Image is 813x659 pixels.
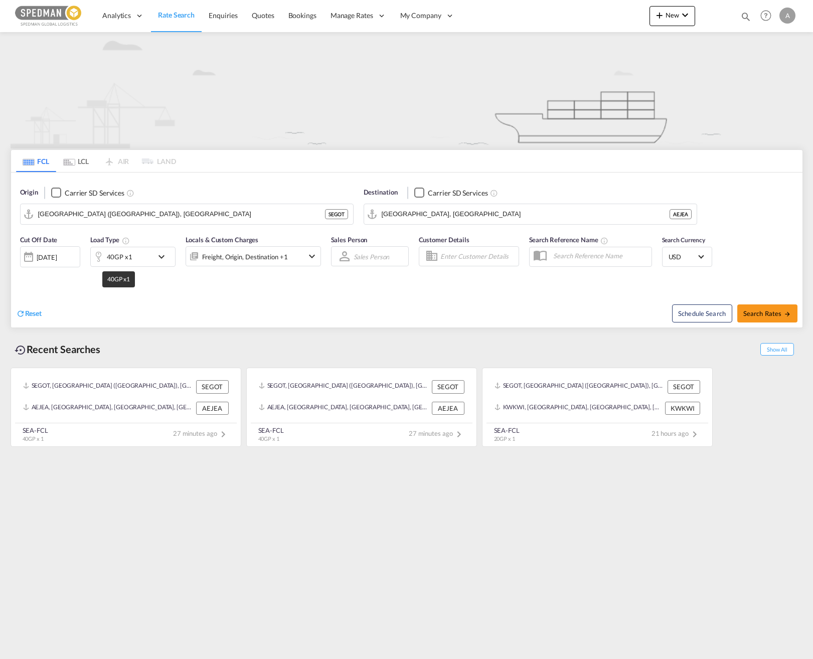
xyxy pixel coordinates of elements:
[288,11,316,20] span: Bookings
[495,380,665,393] div: SEGOT, Gothenburg (Goteborg), Sweden, Northern Europe, Europe
[494,426,520,435] div: SEA-FCL
[757,7,774,24] span: Help
[196,402,229,415] div: AEJEA
[689,428,701,440] md-icon: icon-chevron-right
[740,11,751,22] md-icon: icon-magnify
[90,247,176,267] div: 40GP x1icon-chevron-down
[331,11,373,21] span: Manage Rates
[432,380,464,393] div: SEGOT
[364,188,398,198] span: Destination
[259,402,429,415] div: AEJEA, Jebel Ali, United Arab Emirates, Middle East, Middle East
[252,11,274,20] span: Quotes
[107,250,132,264] div: 40GP x1
[670,209,692,219] div: AEJEA
[158,11,195,19] span: Rate Search
[784,310,791,317] md-icon: icon-arrow-right
[20,266,28,280] md-datepicker: Select
[757,7,779,25] div: Help
[11,32,803,148] img: new-FCL.png
[23,426,48,435] div: SEA-FCL
[409,429,465,437] span: 27 minutes ago
[258,435,279,442] span: 40GP x 1
[209,11,238,20] span: Enquiries
[202,250,288,264] div: Freight Origin Destination Factory Stuffing
[548,248,652,263] input: Search Reference Name
[490,189,498,197] md-icon: Unchecked: Search for CY (Container Yard) services for all selected carriers.Checked : Search for...
[102,11,131,21] span: Analytics
[16,309,25,318] md-icon: icon-refresh
[414,188,487,198] md-checkbox: Checkbox No Ink
[440,249,516,264] input: Enter Customer Details
[65,188,124,198] div: Carrier SD Services
[740,11,751,26] div: icon-magnify
[672,304,732,322] button: Note: By default Schedule search will only considerorigin ports, destination ports and cut off da...
[325,209,348,219] div: SEGOT
[662,236,706,244] span: Search Currency
[196,380,229,393] div: SEGOT
[38,207,325,222] input: Search by Port
[25,309,42,317] span: Reset
[495,402,663,415] div: KWKWI, Kuwait, Kuwait, Middle East, Middle East
[665,402,700,415] div: KWKWI
[56,150,96,172] md-tab-item: LCL
[16,150,56,172] md-tab-item: FCL
[649,6,695,26] button: icon-plus 400-fgNewicon-chevron-down
[669,252,697,261] span: USD
[15,5,83,27] img: c12ca350ff1b11efb6b291369744d907.png
[173,429,229,437] span: 27 minutes ago
[353,249,391,264] md-select: Sales Person
[20,188,38,198] span: Origin
[331,236,368,244] span: Sales Person
[654,11,691,19] span: New
[107,275,129,283] span: 40GP x1
[432,402,464,415] div: AEJEA
[217,428,229,440] md-icon: icon-chevron-right
[23,435,44,442] span: 40GP x 1
[122,237,130,245] md-icon: Select multiple loads to view rates
[20,246,80,267] div: [DATE]
[779,8,795,24] div: A
[21,204,353,224] md-input-container: Gothenburg (Goteborg), SEGOT
[11,173,802,327] div: Origin Checkbox No InkUnchecked: Search for CY (Container Yard) services for all selected carrier...
[16,308,42,319] div: icon-refreshReset
[23,380,194,393] div: SEGOT, Gothenburg (Goteborg), Sweden, Northern Europe, Europe
[668,249,707,264] md-select: Select Currency: $ USDUnited States Dollar
[90,236,130,244] span: Load Type
[679,9,691,21] md-icon: icon-chevron-down
[428,188,487,198] div: Carrier SD Services
[15,344,27,356] md-icon: icon-backup-restore
[306,250,318,262] md-icon: icon-chevron-down
[494,435,515,442] span: 20GP x 1
[23,402,194,415] div: AEJEA, Jebel Ali, United Arab Emirates, Middle East, Middle East
[668,380,700,393] div: SEGOT
[20,236,58,244] span: Cut Off Date
[16,150,177,172] md-pagination-wrapper: Use the left and right arrow keys to navigate between tabs
[453,428,465,440] md-icon: icon-chevron-right
[743,309,791,317] span: Search Rates
[186,246,321,266] div: Freight Origin Destination Factory Stuffingicon-chevron-down
[259,380,429,393] div: SEGOT, Gothenburg (Goteborg), Sweden, Northern Europe, Europe
[600,237,608,245] md-icon: Your search will be saved by the below given name
[529,236,609,244] span: Search Reference Name
[400,11,441,21] span: My Company
[126,189,134,197] md-icon: Unchecked: Search for CY (Container Yard) services for all selected carriers.Checked : Search for...
[11,338,105,361] div: Recent Searches
[364,204,697,224] md-input-container: Jebel Ali, AEJEA
[258,426,284,435] div: SEA-FCL
[482,368,713,447] recent-search-card: SEGOT, [GEOGRAPHIC_DATA] ([GEOGRAPHIC_DATA]), [GEOGRAPHIC_DATA], [GEOGRAPHIC_DATA], [GEOGRAPHIC_D...
[11,368,241,447] recent-search-card: SEGOT, [GEOGRAPHIC_DATA] ([GEOGRAPHIC_DATA]), [GEOGRAPHIC_DATA], [GEOGRAPHIC_DATA], [GEOGRAPHIC_D...
[652,429,701,437] span: 21 hours ago
[155,251,173,263] md-icon: icon-chevron-down
[186,236,259,244] span: Locals & Custom Charges
[654,9,666,21] md-icon: icon-plus 400-fg
[419,236,469,244] span: Customer Details
[760,343,793,356] span: Show All
[37,253,57,262] div: [DATE]
[382,207,670,222] input: Search by Port
[737,304,797,322] button: Search Ratesicon-arrow-right
[246,368,477,447] recent-search-card: SEGOT, [GEOGRAPHIC_DATA] ([GEOGRAPHIC_DATA]), [GEOGRAPHIC_DATA], [GEOGRAPHIC_DATA], [GEOGRAPHIC_D...
[51,188,124,198] md-checkbox: Checkbox No Ink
